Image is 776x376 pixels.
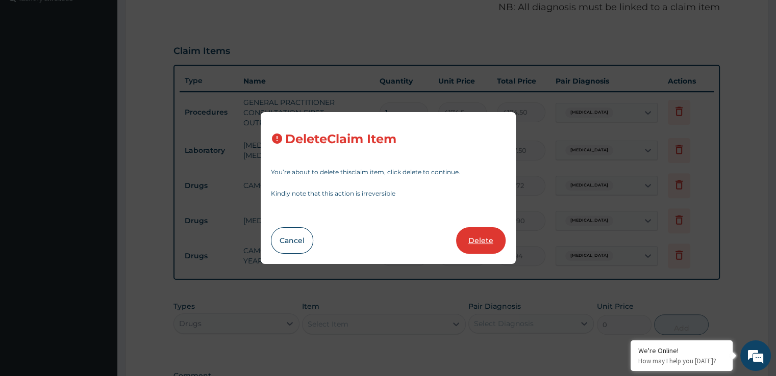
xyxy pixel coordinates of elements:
[19,51,41,76] img: d_794563401_company_1708531726252_794563401
[167,5,192,30] div: Minimize live chat window
[59,119,141,222] span: We're online!
[5,260,194,296] textarea: Type your message and hit 'Enter'
[638,346,725,355] div: We're Online!
[638,357,725,365] p: How may I help you today?
[271,227,313,254] button: Cancel
[456,227,506,254] button: Delete
[271,169,506,175] p: You’re about to delete this claim item , click delete to continue.
[285,132,396,146] h3: Delete Claim Item
[53,57,171,70] div: Chat with us now
[271,191,506,197] p: Kindly note that this action is irreversible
